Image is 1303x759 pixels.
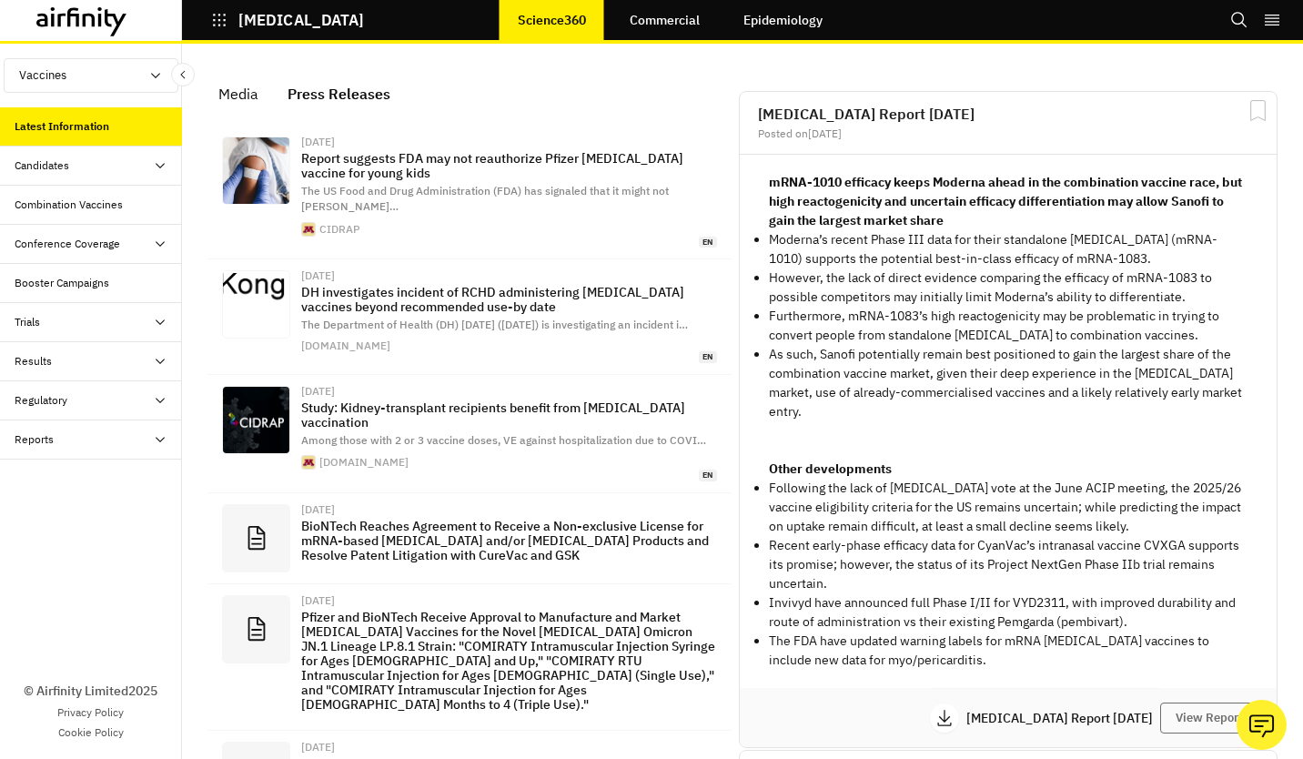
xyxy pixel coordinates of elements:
span: Among those with 2 or 3 vaccine doses, VE against hospitalization due to COVI … [301,433,706,447]
img: favicon.ico [302,223,315,236]
button: [MEDICAL_DATA] [211,5,364,35]
span: en [699,470,717,481]
div: [DATE] [301,595,717,606]
div: Press Releases [288,80,390,107]
p: Report suggests FDA may not reauthorize Pfizer [MEDICAL_DATA] vaccine for young kids [301,151,717,180]
p: [MEDICAL_DATA] [238,12,364,28]
p: BioNTech Reaches Agreement to Receive a Non-exclusive License for mRNA-based [MEDICAL_DATA] and/o... [301,519,717,562]
span: en [699,351,717,363]
p: Study: Kidney-transplant recipients benefit from [MEDICAL_DATA] vaccination [301,400,717,430]
p: [MEDICAL_DATA] Report [DATE] [966,712,1160,724]
img: favicon.ico [302,456,315,469]
div: CIDRAP [319,224,360,235]
span: The US Food and Drug Administration (FDA) has signaled that it might not [PERSON_NAME] … [301,184,669,213]
div: [DOMAIN_NAME] [301,340,390,351]
div: Trials [15,314,40,330]
p: As such, Sanofi potentially remain best positioned to gain the largest share of the combination v... [769,345,1247,421]
p: Moderna’s recent Phase III data for their standalone [MEDICAL_DATA] (mRNA-1010) supports the pote... [769,230,1247,268]
div: Latest Information [15,118,109,135]
img: Post-vax%20bandaid%20on%20childs%20arm_0.jpg [223,137,289,204]
p: Following the lack of [MEDICAL_DATA] vote at the June ACIP meeting, the 2025/26 vaccine eligibili... [769,479,1247,536]
p: © Airfinity Limited 2025 [24,682,157,701]
div: Candidates [15,157,69,174]
button: Vaccines [4,58,178,93]
a: Privacy Policy [57,704,124,721]
div: Results [15,353,52,369]
strong: Other developments [769,460,892,477]
div: Reports [15,431,54,448]
p: Invivyd have announced full Phase I/II for VYD2311, with improved durability and route of adminis... [769,593,1247,632]
div: Posted on [DATE] [758,128,1258,139]
div: [DATE] [301,742,717,753]
div: [DATE] [301,137,717,147]
p: Science360 [518,13,586,27]
a: [DATE]BioNTech Reaches Agreement to Receive a Non-exclusive License for mRNA-based [MEDICAL_DATA]... [207,493,732,584]
p: The FDA have updated warning labels for mRNA [MEDICAL_DATA] vaccines to include new data for myo/... [769,632,1247,670]
p: Recent early-phase efficacy data for CyanVac’s intranasal vaccine CVXGA supports its promise; how... [769,536,1247,593]
svg: Bookmark Report [1247,99,1269,122]
a: Cookie Policy [58,724,124,741]
div: [DATE] [301,386,717,397]
div: Conference Coverage [15,236,120,252]
p: Furthermore, mRNA-1083’s high reactogenicity may be problematic in trying to convert people from ... [769,307,1247,345]
div: [DOMAIN_NAME] [319,457,409,468]
button: Close Sidebar [171,63,195,86]
h2: [MEDICAL_DATA] Report [DATE] [758,106,1258,121]
a: [DATE]Report suggests FDA may not reauthorize Pfizer [MEDICAL_DATA] vaccine for young kidsThe US ... [207,126,732,259]
p: DH investigates incident of RCHD administering [MEDICAL_DATA] vaccines beyond recommended use-by ... [301,285,717,314]
strong: mRNA-1010 efficacy keeps Moderna ahead in the combination vaccine race, but high reactogenicity a... [769,174,1242,228]
a: [DATE]DH investigates incident of RCHD administering [MEDICAL_DATA] vaccines beyond recommended u... [207,259,732,374]
div: [DATE] [301,270,717,281]
span: en [699,237,717,248]
div: Regulatory [15,392,67,409]
a: [DATE]Study: Kidney-transplant recipients benefit from [MEDICAL_DATA] vaccinationAmong those with... [207,375,732,493]
img: cidrap-og-image.jpg [223,387,289,453]
button: View Report [1160,703,1258,734]
div: Media [218,80,258,107]
p: However, the lack of direct evidence comparing the efficacy of mRNA-1083 to possible competitors ... [769,268,1247,307]
div: [DATE] [301,504,717,515]
p: Pfizer and BioNTech Receive Approval to Manufacture and Market [MEDICAL_DATA] Vaccines for the No... [301,610,717,712]
button: Ask our analysts [1237,700,1287,750]
span: ​The Department of Health (DH) [DATE] ([DATE]) is investigating an incident i … [301,318,688,331]
img: header_pressreleases_x2.png [223,271,289,338]
div: Combination Vaccines [15,197,123,213]
div: Booster Campaigns [15,275,109,291]
button: Search [1230,5,1248,35]
a: [DATE]Pfizer and BioNTech Receive Approval to Manufacture and Market [MEDICAL_DATA] Vaccines for ... [207,584,732,731]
